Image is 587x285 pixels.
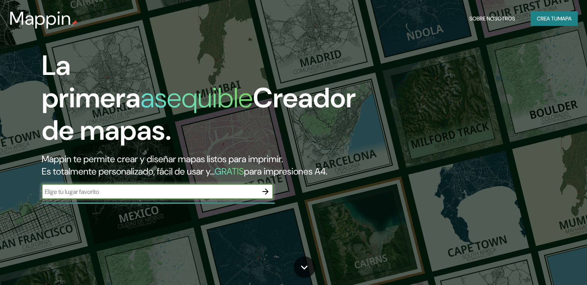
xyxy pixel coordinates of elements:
[42,153,283,165] font: Mappin te permite crear y diseñar mapas listos para imprimir.
[42,80,356,148] font: Creador de mapas.
[215,165,244,177] font: GRATIS
[537,15,558,22] font: Crea tu
[140,80,253,116] font: asequible
[9,6,71,31] font: Mappin
[558,15,572,22] font: mapa
[466,11,518,26] button: Sobre nosotros
[469,15,515,22] font: Sobre nosotros
[244,165,327,177] font: para impresiones A4.
[42,47,140,116] font: La primera
[71,20,78,26] img: pin de mapeo
[42,187,258,196] input: Elige tu lugar favorito
[531,11,578,26] button: Crea tumapa
[42,165,215,177] font: Es totalmente personalizado, fácil de usar y...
